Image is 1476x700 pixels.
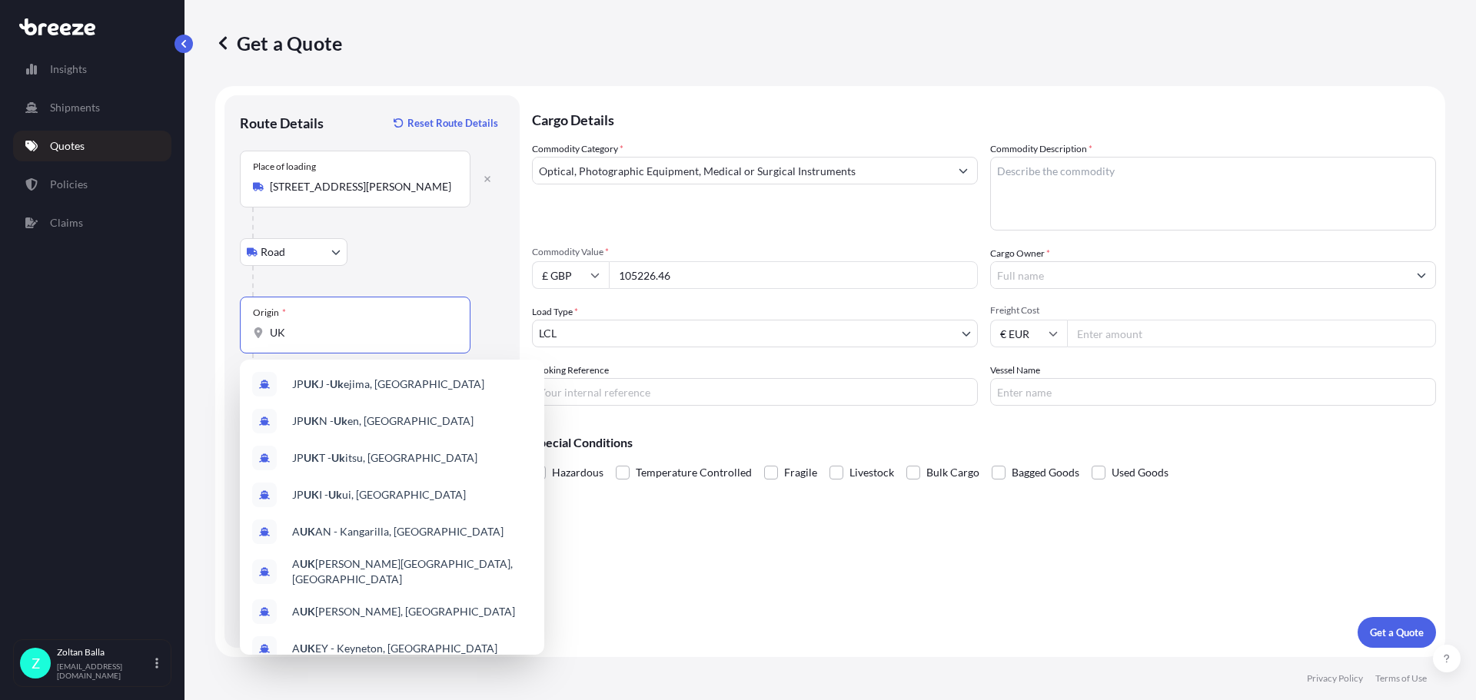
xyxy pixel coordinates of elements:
span: JP T - itsu, [GEOGRAPHIC_DATA] [292,450,477,466]
div: Show suggestions [240,360,544,655]
label: Commodity Description [990,141,1092,157]
span: A [PERSON_NAME], [GEOGRAPHIC_DATA] [292,604,515,619]
span: Temperature Controlled [636,461,752,484]
input: Type amount [609,261,978,289]
p: Route Details [240,114,324,132]
button: Show suggestions [1408,261,1435,289]
p: Shipments [50,100,100,115]
input: Enter name [990,378,1436,406]
b: UK [300,642,315,655]
button: Select transport [240,238,347,266]
label: Cargo Owner [990,246,1050,261]
b: UK [300,525,315,538]
label: Vessel Name [990,363,1040,378]
div: Place of loading [253,161,316,173]
span: LCL [539,326,557,341]
span: Road [261,244,285,260]
p: Get a Quote [215,31,342,55]
b: UK [304,488,319,501]
p: [EMAIL_ADDRESS][DOMAIN_NAME] [57,662,152,680]
input: Full name [991,261,1408,289]
b: UK [304,414,319,427]
span: Bagged Goods [1012,461,1079,484]
b: UK [300,605,315,618]
input: Your internal reference [532,378,978,406]
span: Hazardous [552,461,603,484]
span: A AN - Kangarilla, [GEOGRAPHIC_DATA] [292,524,504,539]
p: Reset Route Details [407,115,498,131]
span: Livestock [849,461,894,484]
span: Bulk Cargo [926,461,979,484]
input: Enter amount [1067,320,1436,347]
p: Insights [50,61,87,77]
span: Commodity Value [532,246,978,258]
b: Uk [330,377,344,390]
b: Uk [334,414,347,427]
div: Origin [253,307,286,319]
b: UK [304,451,319,464]
p: Claims [50,215,83,231]
b: Uk [331,451,345,464]
span: A EY - Keyneton, [GEOGRAPHIC_DATA] [292,641,497,656]
label: Booking Reference [532,363,609,378]
span: Load Type [532,304,578,320]
span: JP I - ui, [GEOGRAPHIC_DATA] [292,487,466,503]
p: Special Conditions [532,436,1436,449]
b: Uk [328,488,342,501]
p: Zoltan Balla [57,646,152,659]
p: Get a Quote [1370,625,1424,640]
p: Privacy Policy [1307,672,1363,685]
b: UK [300,557,315,570]
input: Origin [270,325,451,340]
span: Used Goods [1112,461,1168,484]
p: Quotes [50,138,85,154]
p: Terms of Use [1375,672,1427,685]
p: Cargo Details [532,95,1436,141]
input: Select a commodity type [533,157,949,184]
span: Freight Cost [990,304,1436,317]
span: Z [32,655,40,671]
input: Place of loading [270,179,451,194]
span: Fragile [784,461,817,484]
span: JP N - en, [GEOGRAPHIC_DATA] [292,413,474,429]
span: A [PERSON_NAME][GEOGRAPHIC_DATA], [GEOGRAPHIC_DATA] [292,556,532,587]
b: UK [304,377,319,390]
span: JP J - ejima, [GEOGRAPHIC_DATA] [292,377,484,392]
p: Policies [50,177,88,192]
button: Show suggestions [949,157,977,184]
label: Commodity Category [532,141,623,157]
